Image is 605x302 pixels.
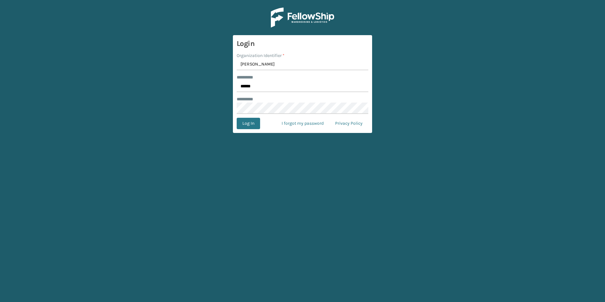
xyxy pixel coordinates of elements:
h3: Login [237,39,368,48]
label: Organization Identifier [237,52,284,59]
img: Logo [271,8,334,28]
a: Privacy Policy [329,118,368,129]
button: Log In [237,118,260,129]
a: I forgot my password [276,118,329,129]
